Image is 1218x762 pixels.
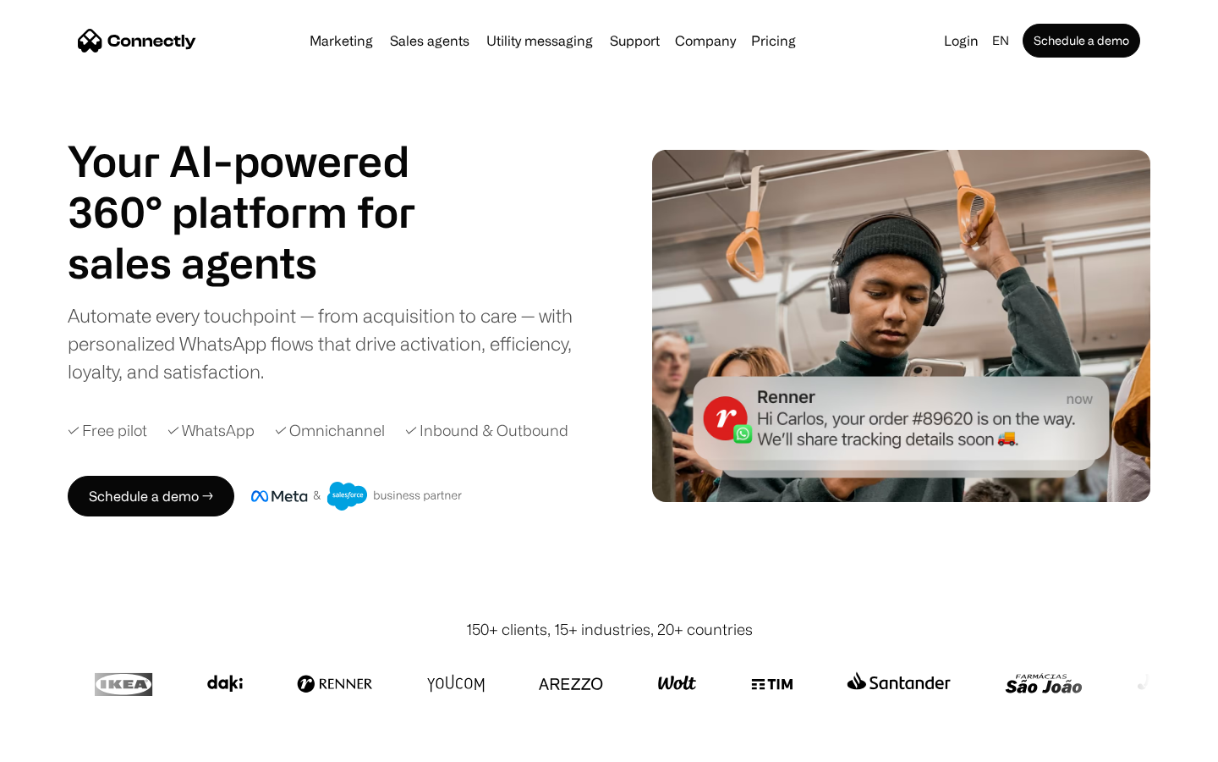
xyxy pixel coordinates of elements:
[480,34,600,47] a: Utility messaging
[34,732,101,756] ul: Language list
[167,419,255,442] div: ✓ WhatsApp
[466,618,753,641] div: 150+ clients, 15+ industries, 20+ countries
[937,29,985,52] a: Login
[275,419,385,442] div: ✓ Omnichannel
[383,34,476,47] a: Sales agents
[251,482,463,511] img: Meta and Salesforce business partner badge.
[405,419,568,442] div: ✓ Inbound & Outbound
[992,29,1009,52] div: en
[68,476,234,516] a: Schedule a demo →
[68,301,601,385] div: Automate every touchpoint — from acquisition to care — with personalized WhatsApp flows that driv...
[68,135,457,237] h1: Your AI-powered 360° platform for
[744,34,803,47] a: Pricing
[675,29,736,52] div: Company
[17,731,101,756] aside: Language selected: English
[1023,24,1140,58] a: Schedule a demo
[68,237,457,288] h1: sales agents
[68,419,147,442] div: ✓ Free pilot
[603,34,667,47] a: Support
[303,34,380,47] a: Marketing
